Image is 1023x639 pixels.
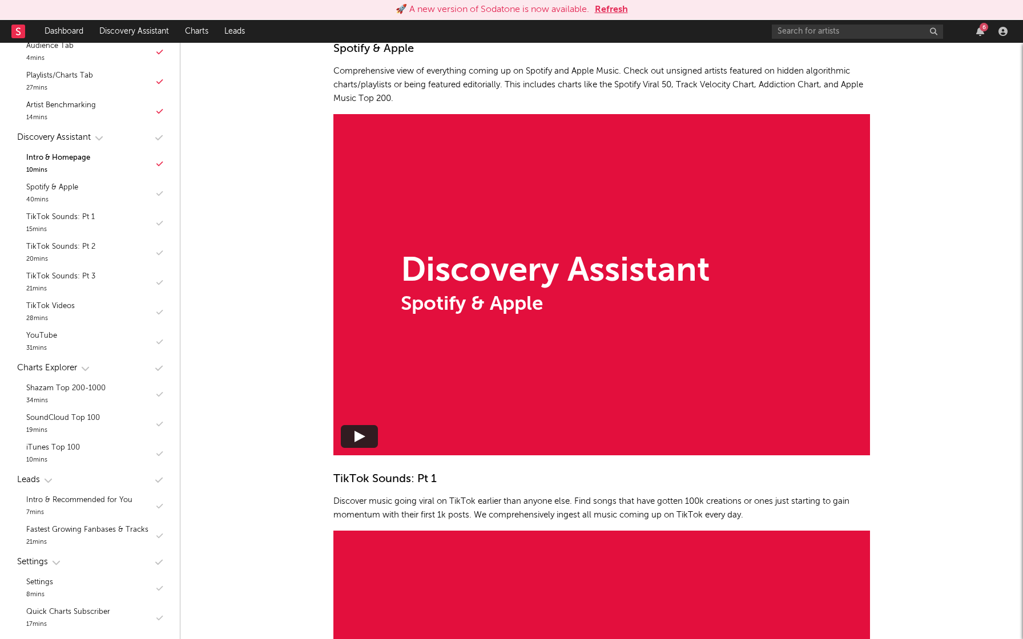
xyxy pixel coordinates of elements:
div: 6 [980,23,988,31]
input: Search for artists [772,25,943,39]
a: Leads [216,20,253,43]
button: 6 [976,27,984,36]
a: Dashboard [37,20,91,43]
div: Spotify & Apple [401,294,710,314]
div: 🚀 A new version of Sodatone is now available. [396,3,589,17]
button: Refresh [595,3,628,17]
a: Charts [177,20,216,43]
a: Discovery Assistant [91,20,177,43]
div: Discovery Assistant [401,254,710,289]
